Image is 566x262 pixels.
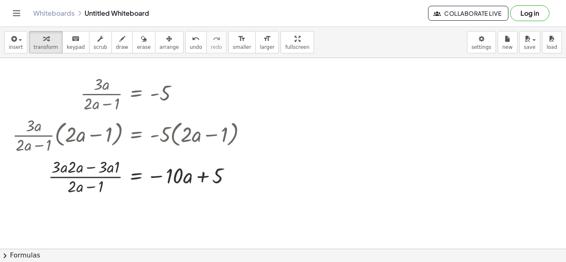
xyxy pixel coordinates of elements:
[67,44,85,50] span: keypad
[29,31,63,53] button: transform
[94,44,107,50] span: scrub
[228,31,256,53] button: format_sizesmaller
[33,9,75,17] a: Whiteboards
[4,31,27,53] button: insert
[519,31,540,53] button: save
[238,34,246,44] i: format_size
[263,34,271,44] i: format_size
[34,44,58,50] span: transform
[9,44,23,50] span: insert
[472,44,491,50] span: settings
[435,10,501,17] span: Collaborate Live
[10,7,23,20] button: Toggle navigation
[89,31,112,53] button: scrub
[510,5,549,21] button: Log in
[111,31,133,53] button: draw
[190,44,202,50] span: undo
[467,31,496,53] button: settings
[255,31,279,53] button: format_sizelarger
[185,31,207,53] button: undoundo
[192,34,200,44] i: undo
[542,31,562,53] button: load
[62,31,89,53] button: keyboardkeypad
[498,31,518,53] button: new
[547,44,557,50] span: load
[72,34,80,44] i: keyboard
[524,44,535,50] span: save
[285,44,309,50] span: fullscreen
[233,44,251,50] span: smaller
[428,6,508,21] button: Collaborate Live
[502,44,513,50] span: new
[116,44,128,50] span: draw
[137,44,150,50] span: erase
[260,44,274,50] span: larger
[132,31,155,53] button: erase
[281,31,314,53] button: fullscreen
[155,31,184,53] button: arrange
[160,44,179,50] span: arrange
[206,31,227,53] button: redoredo
[213,34,220,44] i: redo
[211,44,222,50] span: redo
